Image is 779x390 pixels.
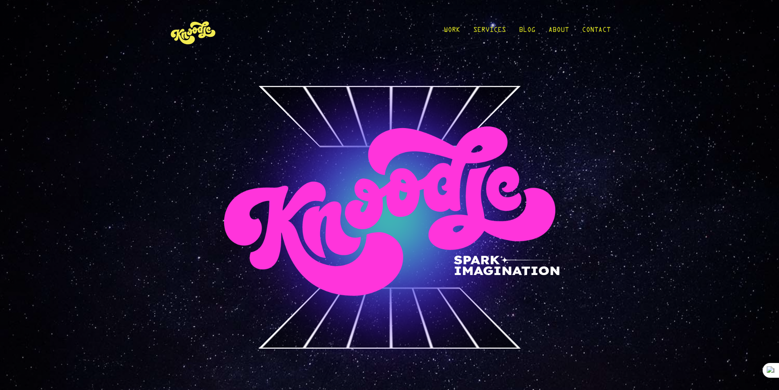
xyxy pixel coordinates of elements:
[473,13,506,51] a: Services
[582,13,611,51] a: Contact
[169,13,218,51] img: KnoLogo(yellow)
[519,13,535,51] a: Blog
[548,13,569,51] a: About
[444,13,460,51] a: Work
